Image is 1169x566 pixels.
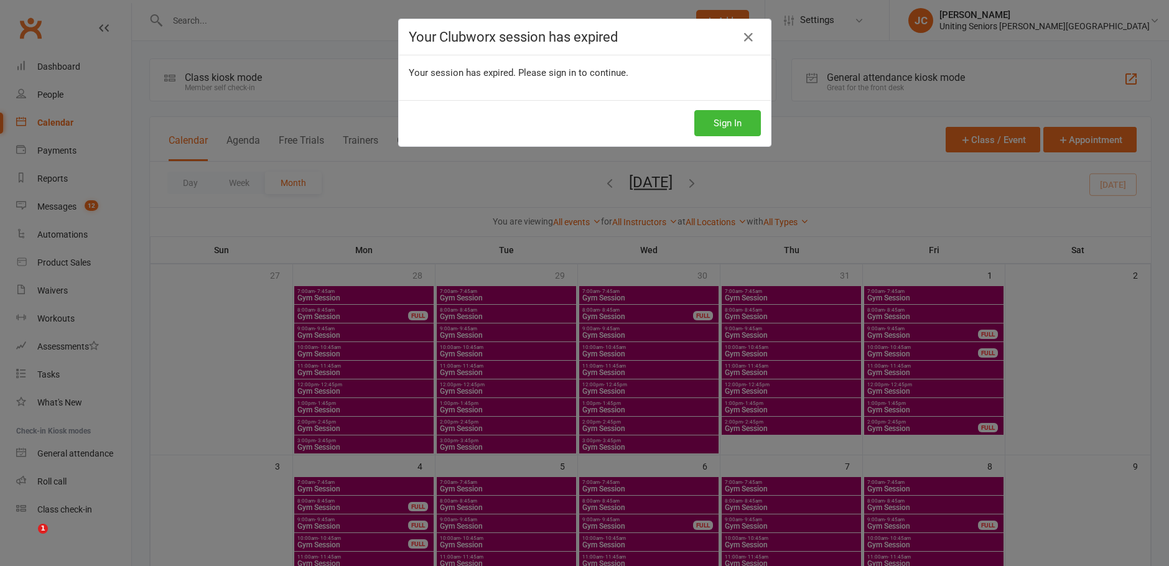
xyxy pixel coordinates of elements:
[738,27,758,47] a: Close
[409,29,761,45] h4: Your Clubworx session has expired
[12,524,42,554] iframe: Intercom live chat
[409,67,628,78] span: Your session has expired. Please sign in to continue.
[38,524,48,534] span: 1
[694,110,761,136] button: Sign In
